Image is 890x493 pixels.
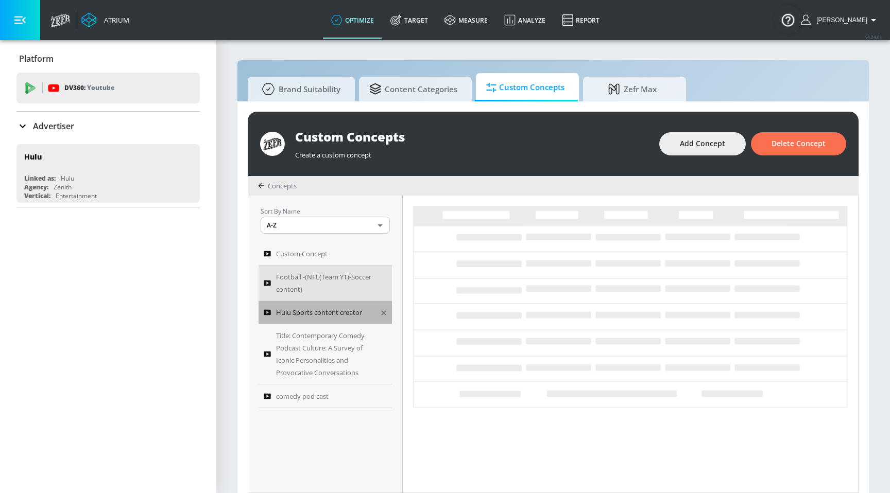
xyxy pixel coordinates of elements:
[16,44,200,73] div: Platform
[64,82,114,94] p: DV360:
[258,77,340,101] span: Brand Suitability
[659,132,746,155] button: Add Concept
[16,73,200,103] div: DV360: Youtube
[24,191,50,200] div: Vertical:
[268,181,297,190] span: Concepts
[24,174,56,183] div: Linked as:
[16,144,200,203] div: HuluLinked as:HuluAgency:ZenithVertical:Entertainment
[865,34,880,40] span: v 4.24.0
[496,2,554,39] a: Analyze
[24,183,48,191] div: Agency:
[276,306,362,319] span: Hulu Sports content creator
[24,152,42,162] div: Hulu
[56,191,97,200] div: Entertainment
[276,329,373,379] span: Title: Contemporary Comedy Podcast Culture: A Survey of Iconic Personalities and Provocative Conv...
[259,242,392,266] a: Custom Concept
[436,2,496,39] a: measure
[100,15,129,25] div: Atrium
[276,271,373,295] span: Football -(NFL(Team YT)-Soccer content)
[259,266,392,301] a: Football -(NFL(Team YT)-Soccer content)
[801,14,880,26] button: [PERSON_NAME]
[680,137,725,150] span: Add Concept
[61,174,74,183] div: Hulu
[54,183,72,191] div: Zenith
[593,77,672,101] span: Zefr Max
[276,248,328,260] span: Custom Concept
[19,53,54,64] p: Platform
[554,2,608,39] a: Report
[259,301,392,325] a: Hulu Sports content creator
[276,390,329,402] span: comedy pod cast
[261,217,390,234] div: A-Z
[323,2,382,39] a: optimize
[369,77,457,101] span: Content Categories
[16,112,200,140] div: Advertiser
[258,181,297,190] div: Concepts
[33,120,74,132] p: Advertiser
[486,75,564,100] span: Custom Concepts
[812,16,867,24] span: login as: justin.nim@zefr.com
[259,324,392,384] a: Title: Contemporary Comedy Podcast Culture: A Survey of Iconic Personalities and Provocative Conv...
[774,5,802,34] button: Open Resource Center
[382,2,436,39] a: Target
[259,384,392,408] a: comedy pod cast
[295,145,649,160] div: Create a custom concept
[261,206,390,217] p: Sort By Name
[81,12,129,28] a: Atrium
[87,82,114,93] p: Youtube
[295,128,649,145] div: Custom Concepts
